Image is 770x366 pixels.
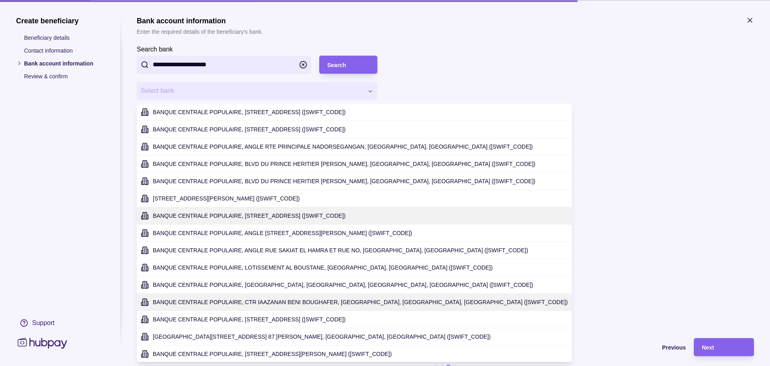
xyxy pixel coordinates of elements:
span: BANQUE CENTRALE POPULAIRE, [GEOGRAPHIC_DATA], [GEOGRAPHIC_DATA], [GEOGRAPHIC_DATA], [GEOGRAPHIC_D... [153,282,533,288]
span: BANQUE CENTRALE POPULAIRE, LOTISSEMENT AL BOUSTANE, [GEOGRAPHIC_DATA], [GEOGRAPHIC_DATA] ([SWIFT_... [153,264,492,271]
span: BANQUE CENTRALE POPULAIRE, [STREET_ADDRESS][PERSON_NAME] ([SWIFT_CODE]) [153,351,392,357]
span: BANQUE CENTRALE POPULAIRE, [STREET_ADDRESS] ([SWIFT_CODE]) [153,126,346,133]
span: BANQUE CENTRALE POPULAIRE, ANGLE RTE PRINCIPALE NADORSEGANGAN, [GEOGRAPHIC_DATA], [GEOGRAPHIC_DAT... [153,143,533,150]
span: BANQUE CENTRALE POPULAIRE, BLVD DU PRINCE HERITIER [PERSON_NAME], [GEOGRAPHIC_DATA], [GEOGRAPHIC_... [153,161,535,167]
span: BANQUE CENTRALE POPULAIRE, [STREET_ADDRESS] ([SWIFT_CODE]) [153,316,346,323]
span: BANQUE CENTRALE POPULAIRE, [STREET_ADDRESS] ([SWIFT_CODE]) [153,109,346,115]
span: BANQUE CENTRALE POPULAIRE, ANGLE [STREET_ADDRESS][PERSON_NAME] ([SWIFT_CODE]) [153,230,412,236]
span: [STREET_ADDRESS][PERSON_NAME] ([SWIFT_CODE]) [153,195,300,202]
span: [GEOGRAPHIC_DATA][STREET_ADDRESS] 87 [PERSON_NAME], [GEOGRAPHIC_DATA], [GEOGRAPHIC_DATA] ([SWIFT_... [153,333,490,340]
span: BANQUE CENTRALE POPULAIRE, BLVD DU PRINCE HERITIER [PERSON_NAME], [GEOGRAPHIC_DATA], [GEOGRAPHIC_... [153,178,535,184]
span: BANQUE CENTRALE POPULAIRE, ANGLE RUE SAKIAT EL HAMRA ET RUE NO, [GEOGRAPHIC_DATA], [GEOGRAPHIC_DA... [153,247,528,254]
span: BANQUE CENTRALE POPULAIRE, CTR IAAZANAN BENI BOUGHAFER, [GEOGRAPHIC_DATA], [GEOGRAPHIC_DATA], [GE... [153,299,568,305]
span: BANQUE CENTRALE POPULAIRE, [STREET_ADDRESS] ([SWIFT_CODE]) [153,213,346,219]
